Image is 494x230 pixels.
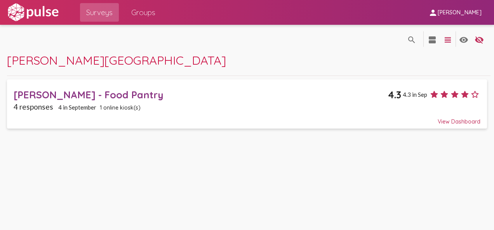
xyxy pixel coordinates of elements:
[438,9,482,16] span: [PERSON_NAME]
[403,91,427,98] span: 4.3 in Sep
[404,31,419,47] button: language
[440,31,456,47] button: language
[7,53,226,68] span: [PERSON_NAME][GEOGRAPHIC_DATA]
[58,104,96,111] span: 4 in September
[459,35,468,45] mat-icon: language
[424,31,440,47] button: language
[14,89,388,101] div: [PERSON_NAME] - Food Pantry
[456,31,471,47] button: language
[7,79,487,129] a: [PERSON_NAME] - Food Pantry4.34.3 in Sep4 responses4 in September1 online kiosk(s)View Dashboard
[100,104,141,111] span: 1 online kiosk(s)
[428,8,438,17] mat-icon: person
[14,111,480,125] div: View Dashboard
[471,31,487,47] button: language
[443,35,452,45] mat-icon: language
[86,5,113,19] span: Surveys
[407,35,416,45] mat-icon: language
[388,89,401,101] span: 4.3
[428,35,437,45] mat-icon: language
[475,35,484,45] mat-icon: language
[131,5,155,19] span: Groups
[6,3,60,22] img: white-logo.svg
[125,3,162,22] a: Groups
[422,5,488,19] button: [PERSON_NAME]
[80,3,119,22] a: Surveys
[14,102,53,111] span: 4 responses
